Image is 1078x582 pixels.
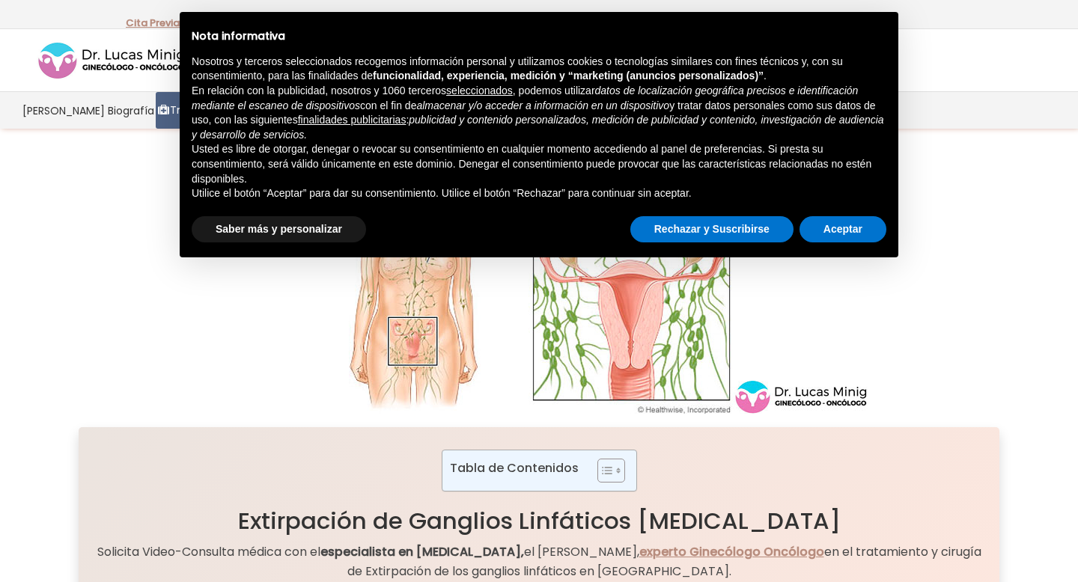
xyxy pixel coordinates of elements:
[192,142,886,186] p: Usted es libre de otorgar, denegar o revocar su consentimiento en cualquier momento accediendo al...
[21,92,106,129] a: [PERSON_NAME]
[192,186,886,201] p: Utilice el botón “Aceptar” para dar su consentimiento. Utilice el botón “Rechazar” para continuar...
[586,458,621,483] a: Toggle Table of Content
[192,216,366,243] button: Saber más y personalizar
[156,92,243,129] a: Tratamientos
[22,102,105,119] span: [PERSON_NAME]
[211,159,868,414] img: Extirpación de ganglios linfaticos Cirugía y Tratamientos
[298,113,406,128] button: finalidades publicitarias
[126,13,185,33] p: -
[126,16,180,30] a: Cita Previa
[106,92,156,129] a: Biografía
[630,216,794,243] button: Rechazar y Suscribirse
[639,543,824,560] a: experto Ginecólogo Oncólogo
[446,84,513,99] button: seleccionados
[90,506,988,535] h1: Extirpación de Ganglios Linfáticos [MEDICAL_DATA]
[192,30,886,43] h2: Nota informativa
[320,543,524,560] strong: especialista en [MEDICAL_DATA],
[800,216,886,243] button: Aceptar
[450,459,579,477] p: Tabla de Contenidos
[108,102,154,119] span: Biografía
[192,84,886,142] p: En relación con la publicidad, nosotros y 1060 terceros , podemos utilizar con el fin de y tratar...
[373,70,764,82] strong: funcionalidad, experiencia, medición y “marketing (anuncios personalizados)”
[192,55,886,84] p: Nosotros y terceros seleccionados recogemos información personal y utilizamos cookies o tecnologí...
[192,85,858,111] em: datos de localización geográfica precisos e identificación mediante el escaneo de dispositivos
[416,99,669,111] em: almacenar y/o acceder a información en un dispositivo
[90,542,988,581] p: Solicita Video-Consulta médica con el el [PERSON_NAME], en el tratamiento y cirugía de Extirpació...
[192,114,884,141] em: publicidad y contenido personalizados, medición de publicidad y contenido, investigación de audie...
